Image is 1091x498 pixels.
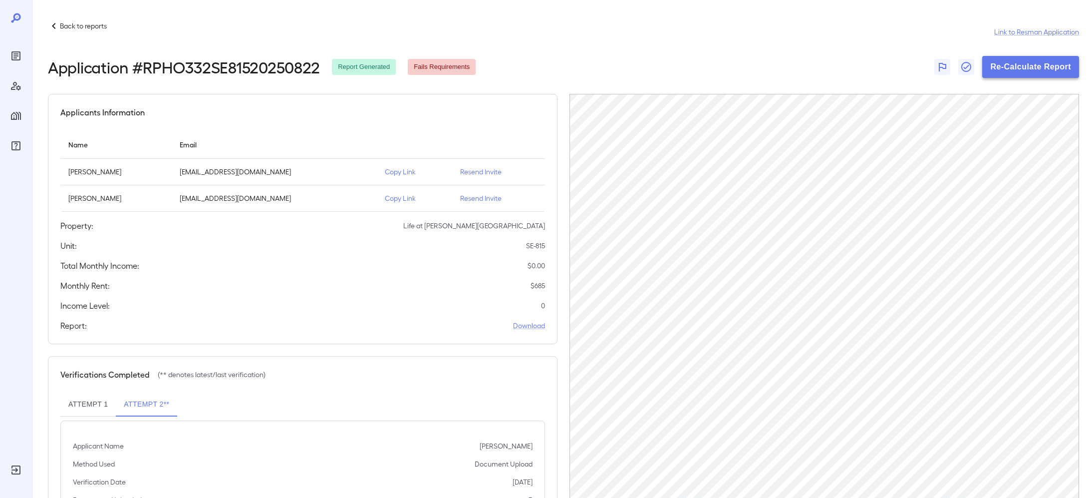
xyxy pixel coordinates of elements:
[60,320,87,332] h5: Report:
[48,58,320,76] h2: Application # RPHO332SE81520250822
[60,393,116,417] button: Attempt 1
[73,459,115,469] p: Method Used
[8,78,24,94] div: Manage Users
[531,281,545,291] p: $ 685
[528,261,545,271] p: $ 0.00
[60,369,150,381] h5: Verifications Completed
[68,167,164,177] p: [PERSON_NAME]
[73,441,124,451] p: Applicant Name
[60,130,172,159] th: Name
[403,221,545,231] p: Life at [PERSON_NAME][GEOGRAPHIC_DATA]
[460,167,537,177] p: Resend Invite
[60,300,110,312] h5: Income Level:
[460,193,537,203] p: Resend Invite
[958,59,974,75] button: Close Report
[982,56,1079,78] button: Re-Calculate Report
[60,280,110,292] h5: Monthly Rent:
[180,193,369,203] p: [EMAIL_ADDRESS][DOMAIN_NAME]
[116,393,177,417] button: Attempt 2**
[475,459,533,469] p: Document Upload
[8,108,24,124] div: Manage Properties
[385,167,445,177] p: Copy Link
[408,62,476,72] span: Fails Requirements
[513,477,533,487] p: [DATE]
[934,59,950,75] button: Flag Report
[385,193,445,203] p: Copy Link
[60,106,145,118] h5: Applicants Information
[994,27,1079,37] a: Link to Resman Application
[60,240,77,252] h5: Unit:
[172,130,377,159] th: Email
[60,220,93,232] h5: Property:
[8,48,24,64] div: Reports
[68,193,164,203] p: [PERSON_NAME]
[60,21,107,31] p: Back to reports
[8,462,24,478] div: Log Out
[73,477,126,487] p: Verification Date
[158,370,266,380] p: (** denotes latest/last verification)
[480,441,533,451] p: [PERSON_NAME]
[180,167,369,177] p: [EMAIL_ADDRESS][DOMAIN_NAME]
[8,138,24,154] div: FAQ
[332,62,396,72] span: Report Generated
[60,260,139,272] h5: Total Monthly Income:
[526,241,545,251] p: SE-815
[541,301,545,311] p: 0
[513,321,545,331] a: Download
[60,130,545,212] table: simple table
